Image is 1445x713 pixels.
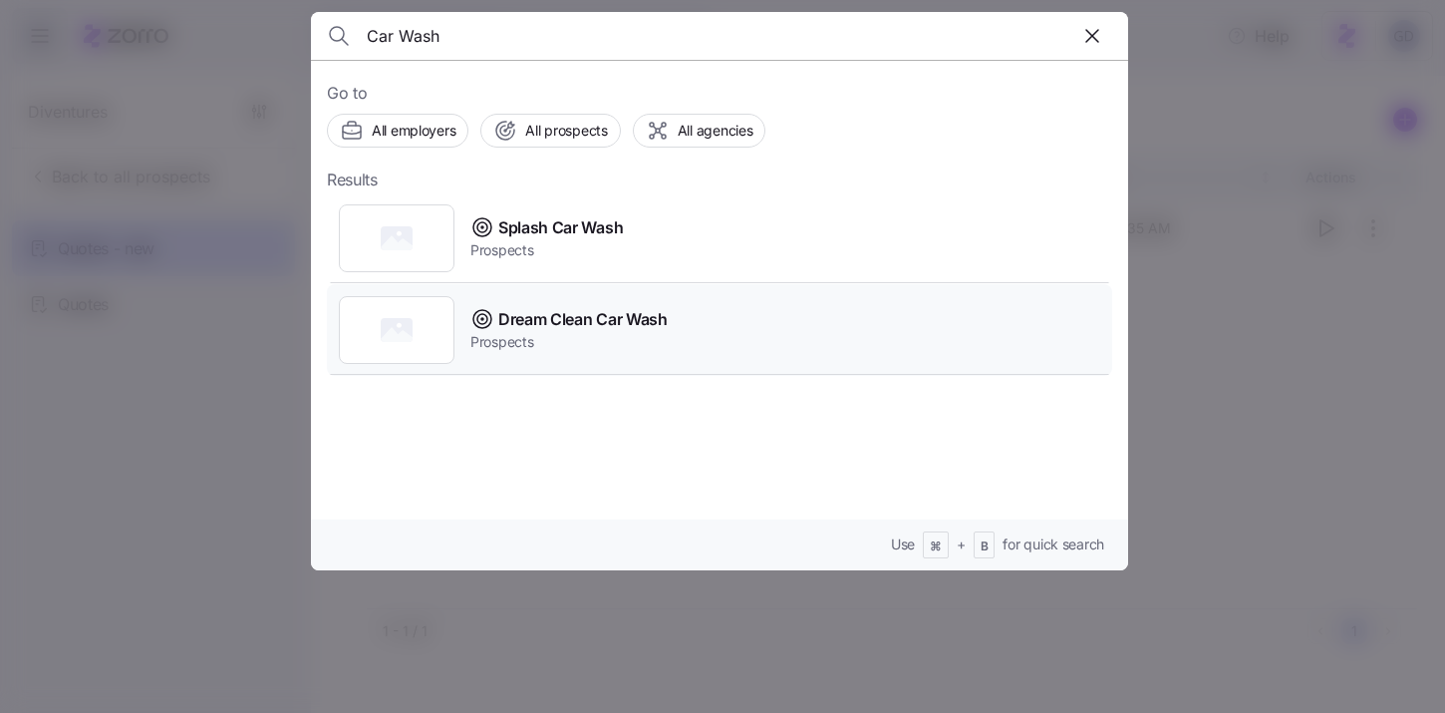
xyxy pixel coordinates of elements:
[678,121,753,141] span: All agencies
[891,535,915,554] span: Use
[633,114,766,148] button: All agencies
[372,121,455,141] span: All employers
[981,538,989,555] span: B
[327,114,468,148] button: All employers
[957,535,966,554] span: +
[1003,535,1104,554] span: for quick search
[327,168,378,192] span: Results
[470,240,623,260] span: Prospects
[498,307,668,332] span: Dream Clean Car Wash
[930,538,942,555] span: ⌘
[327,81,1112,106] span: Go to
[470,332,668,352] span: Prospects
[480,114,620,148] button: All prospects
[498,215,623,240] span: Splash Car Wash
[525,121,607,141] span: All prospects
